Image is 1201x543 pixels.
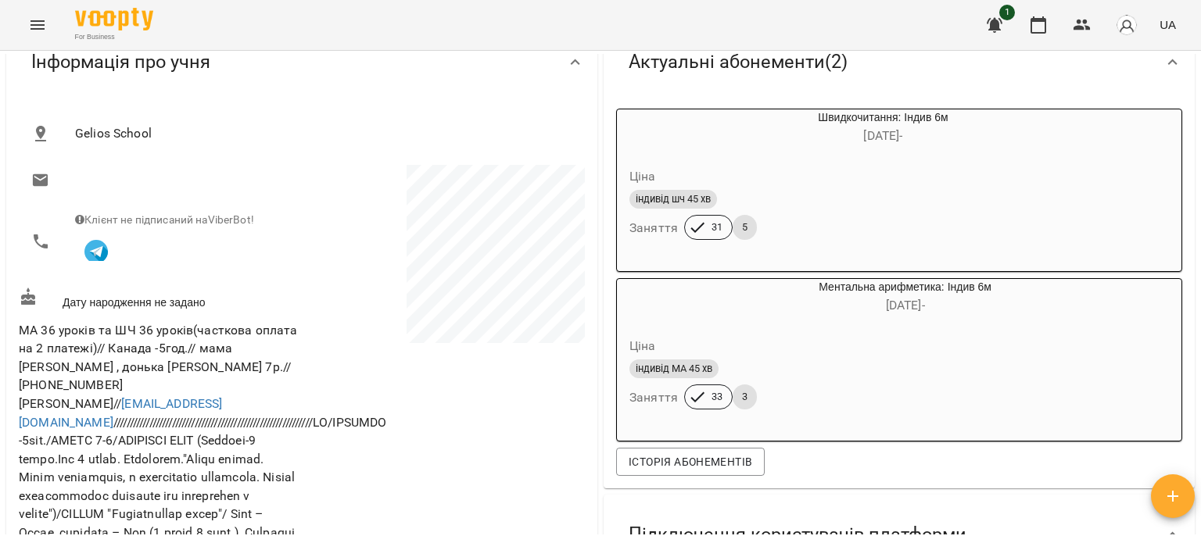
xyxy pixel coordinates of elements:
span: 31 [702,220,732,234]
div: Інформація про учня [6,22,597,102]
h6: Ціна [629,166,656,188]
div: Ментальна арифметика: Індив 6м [617,279,692,316]
span: Інформація про учня [31,50,210,74]
span: [DATE] - [863,128,902,143]
button: Клієнт підписаний на VooptyBot [75,228,117,270]
a: [EMAIL_ADDRESS][DOMAIN_NAME] [19,396,222,430]
button: Ментальна арифметика: Індив 6м[DATE]- Цінаіндивід МА 45 хвЗаняття333 [617,279,1118,428]
span: 1 [999,5,1015,20]
span: 33 [702,390,732,404]
h6: Заняття [629,217,678,239]
div: Актуальні абонементи(2) [604,22,1195,102]
span: Gelios School [75,124,572,143]
span: Актуальні абонементи ( 2 ) [629,50,848,74]
img: Telegram [84,240,108,263]
span: 5 [733,220,757,234]
span: індивід шч 45 хв [629,192,717,206]
span: Історія абонементів [629,452,752,471]
span: UA [1160,16,1176,33]
span: [DATE] - [886,298,925,313]
span: 3 [733,390,757,404]
button: Швидкочитання: Індив 6м[DATE]- Цінаіндивід шч 45 хвЗаняття315 [617,109,1074,259]
img: avatar_s.png [1116,14,1138,36]
div: Дату народження не задано [16,284,302,313]
img: Voopty Logo [75,8,153,30]
span: індивід МА 45 хв [629,362,719,376]
span: Клієнт не підписаний на ViberBot! [75,213,254,226]
span: For Business [75,32,153,42]
button: Menu [19,6,56,44]
h6: Заняття [629,387,678,409]
div: Ментальна арифметика: Індив 6м [692,279,1118,316]
div: Швидкочитання: Індив 6м [617,109,692,147]
div: Швидкочитання: Індив 6м [692,109,1074,147]
h6: Ціна [629,335,656,357]
button: UA [1153,10,1182,39]
button: Історія абонементів [616,448,765,476]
